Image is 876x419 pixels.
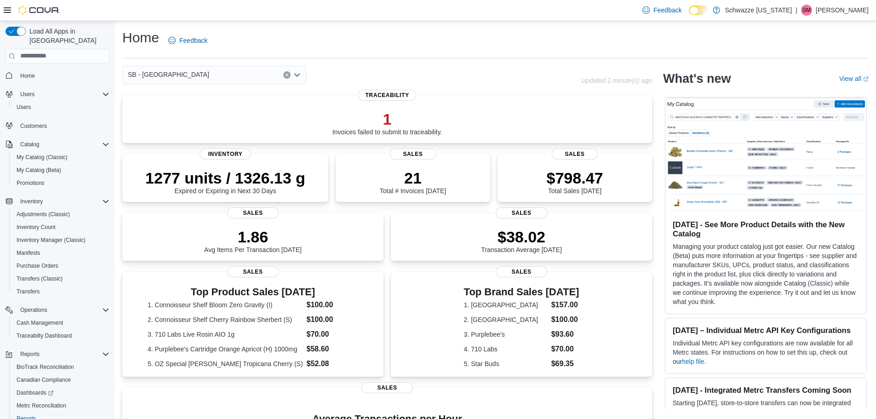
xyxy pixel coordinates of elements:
[17,376,71,384] span: Canadian Compliance
[283,71,291,79] button: Clear input
[481,228,562,253] div: Transaction Average [DATE]
[13,247,109,258] span: Manifests
[13,260,62,271] a: Purchase Orders
[464,315,548,324] dt: 2. [GEOGRAPHIC_DATA]
[816,5,869,16] p: [PERSON_NAME]
[13,247,44,258] a: Manifests
[17,349,109,360] span: Reports
[200,149,251,160] span: Inventory
[148,287,358,298] h3: Top Product Sales [DATE]
[227,266,279,277] span: Sales
[464,300,548,310] dt: 1. [GEOGRAPHIC_DATA]
[551,299,579,310] dd: $157.00
[9,361,113,373] button: BioTrack Reconciliation
[9,101,113,114] button: Users
[17,89,38,100] button: Users
[801,5,812,16] div: Sarah McDole
[358,90,416,101] span: Traceability
[13,374,109,385] span: Canadian Compliance
[9,316,113,329] button: Cash Management
[13,286,109,297] span: Transfers
[380,169,446,195] div: Total # Invoices [DATE]
[9,151,113,164] button: My Catalog (Classic)
[179,36,207,45] span: Feedback
[13,102,34,113] a: Users
[20,306,47,314] span: Operations
[17,179,45,187] span: Promotions
[13,400,70,411] a: Metrc Reconciliation
[361,382,413,393] span: Sales
[9,234,113,247] button: Inventory Manager (Classic)
[663,71,731,86] h2: What's new
[2,304,113,316] button: Operations
[673,242,859,306] p: Managing your product catalog just got easier. Our new Catalog (Beta) puts more information at yo...
[13,273,66,284] a: Transfers (Classic)
[13,165,65,176] a: My Catalog (Beta)
[17,288,40,295] span: Transfers
[725,5,792,16] p: Schwazze [US_STATE]
[464,359,548,368] dt: 5. Star Buds
[13,362,78,373] a: BioTrack Reconciliation
[13,102,109,113] span: Users
[26,27,109,45] span: Load All Apps in [GEOGRAPHIC_DATA]
[2,195,113,208] button: Inventory
[17,196,46,207] button: Inventory
[307,344,359,355] dd: $58.60
[17,363,74,371] span: BioTrack Reconciliation
[148,359,303,368] dt: 5. OZ Special [PERSON_NAME] Tropicana Cherry (S)
[9,272,113,285] button: Transfers (Classic)
[13,178,48,189] a: Promotions
[496,207,547,218] span: Sales
[148,344,303,354] dt: 4. Purplebee's Cartridge Orange Apricot (H) 1000mg
[145,169,305,187] p: 1277 units / 1326.13 g
[20,350,40,358] span: Reports
[13,387,109,398] span: Dashboards
[20,141,39,148] span: Catalog
[390,149,436,160] span: Sales
[863,76,869,82] svg: External link
[17,139,43,150] button: Catalog
[9,259,113,272] button: Purchase Orders
[17,236,86,244] span: Inventory Manager (Classic)
[18,6,60,15] img: Cova
[17,332,72,339] span: Traceabilty Dashboard
[673,326,859,335] h3: [DATE] – Individual Metrc API Key Configurations
[9,221,113,234] button: Inventory Count
[17,139,109,150] span: Catalog
[9,399,113,412] button: Metrc Reconciliation
[9,208,113,221] button: Adjustments (Classic)
[464,344,548,354] dt: 4. 710 Labs
[673,339,859,366] p: Individual Metrc API key configurations are now available for all Metrc states. For instructions ...
[204,228,302,246] p: 1.86
[9,164,113,177] button: My Catalog (Beta)
[13,152,71,163] a: My Catalog (Classic)
[17,154,68,161] span: My Catalog (Classic)
[17,389,53,396] span: Dashboards
[20,198,43,205] span: Inventory
[2,69,113,82] button: Home
[17,211,70,218] span: Adjustments (Classic)
[653,6,681,15] span: Feedback
[13,317,67,328] a: Cash Management
[13,178,109,189] span: Promotions
[13,222,59,233] a: Inventory Count
[13,273,109,284] span: Transfers (Classic)
[13,362,109,373] span: BioTrack Reconciliation
[13,152,109,163] span: My Catalog (Classic)
[17,70,39,81] a: Home
[13,260,109,271] span: Purchase Orders
[145,169,305,195] div: Expired or Expiring in Next 30 Days
[17,402,66,409] span: Metrc Reconciliation
[13,209,109,220] span: Adjustments (Classic)
[13,330,109,341] span: Traceabilty Dashboard
[332,110,442,128] p: 1
[13,222,109,233] span: Inventory Count
[17,224,56,231] span: Inventory Count
[13,165,109,176] span: My Catalog (Beta)
[464,287,579,298] h3: Top Brand Sales [DATE]
[13,286,43,297] a: Transfers
[2,348,113,361] button: Reports
[547,169,603,187] p: $798.47
[380,169,446,187] p: 21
